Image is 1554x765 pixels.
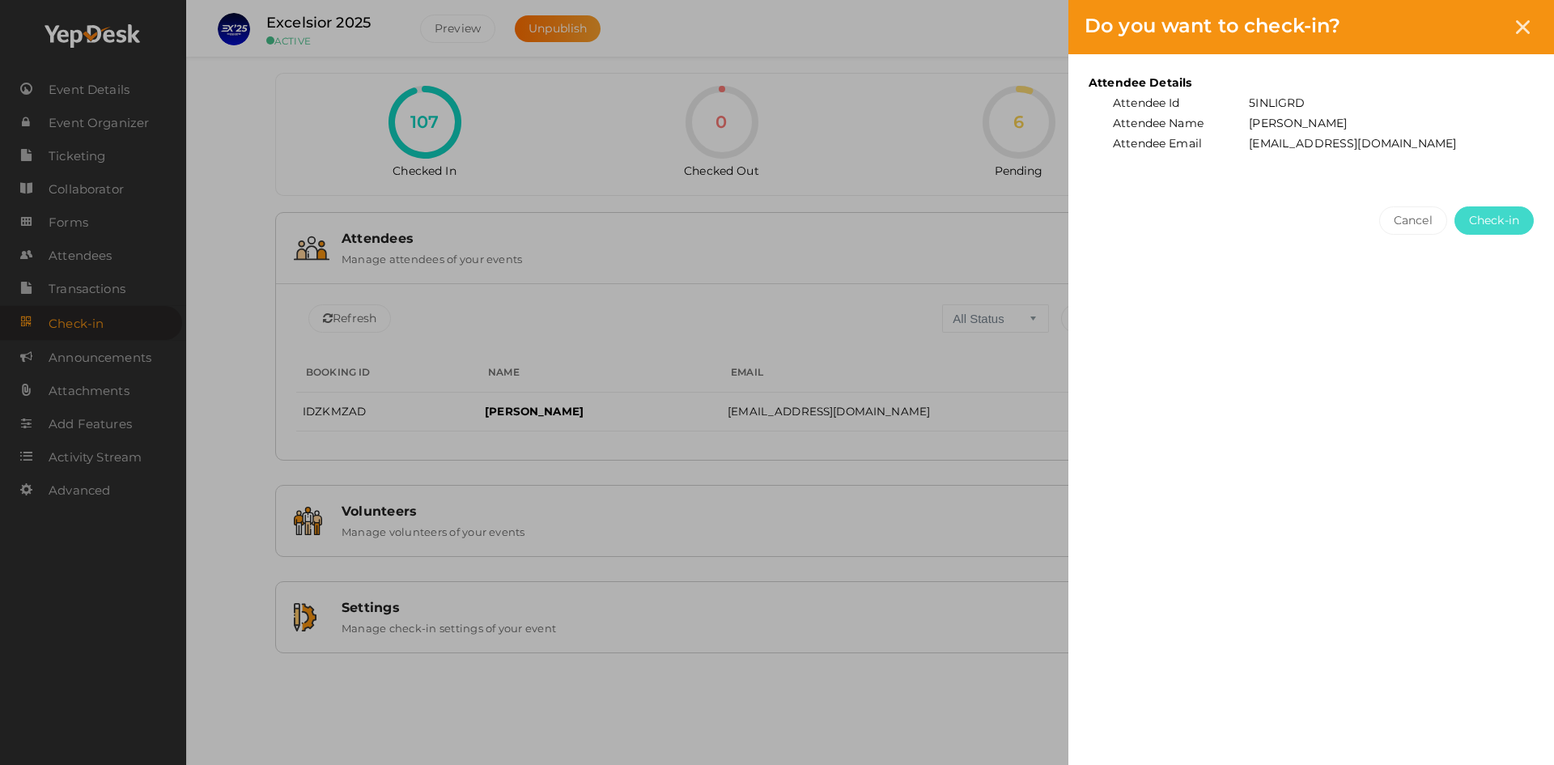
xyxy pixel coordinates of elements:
[1249,115,1347,131] label: [PERSON_NAME]
[1249,135,1456,151] label: [EMAIL_ADDRESS][DOMAIN_NAME]
[1249,95,1305,111] label: 5INLIGRD
[1113,135,1202,151] label: Attendee Email
[1379,206,1447,235] button: Cancel
[1113,115,1204,131] label: Attendee Name
[1089,75,1191,90] b: Attendee Details
[1454,206,1534,235] button: Check-in
[1244,14,1329,37] span: check-in
[1469,212,1519,229] span: Check-in
[1085,14,1340,37] span: Do you want to ?
[1113,95,1180,111] label: Attendee Id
